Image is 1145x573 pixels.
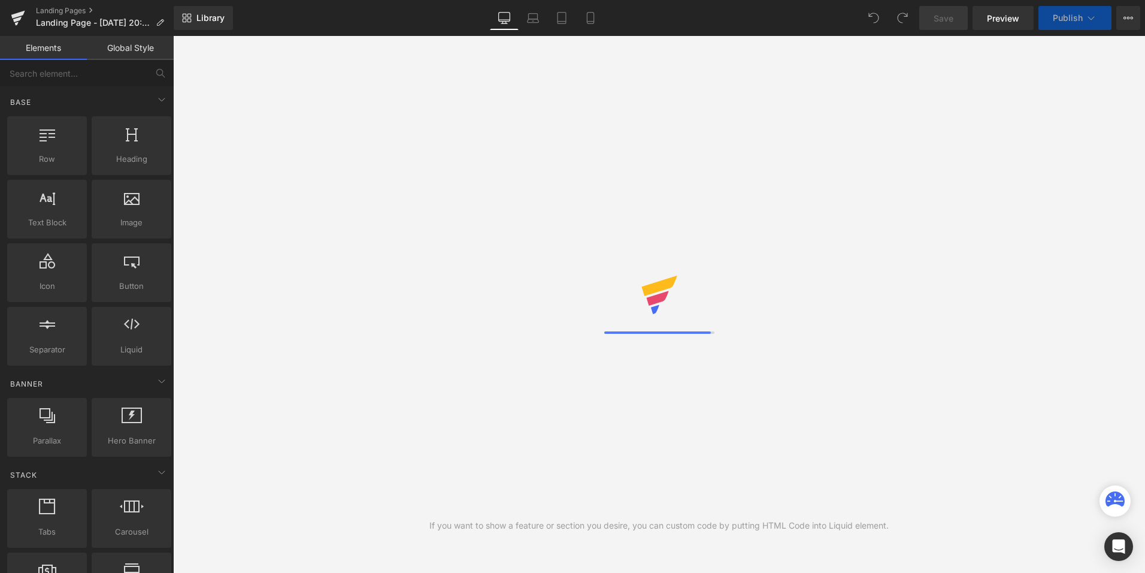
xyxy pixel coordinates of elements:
a: Mobile [576,6,605,30]
span: Banner [9,378,44,390]
span: Hero Banner [95,435,168,447]
a: New Library [174,6,233,30]
span: Liquid [95,343,168,356]
span: Heading [95,153,168,165]
span: Image [95,216,168,229]
button: Publish [1038,6,1111,30]
span: Carousel [95,526,168,538]
span: Stack [9,469,38,481]
span: Parallax [11,435,83,447]
span: Button [95,280,168,292]
span: Tabs [11,526,83,538]
div: If you want to show a feature or section you desire, you can custom code by putting HTML Code int... [429,519,889,532]
div: Open Intercom Messenger [1104,532,1133,561]
span: Row [11,153,83,165]
span: Landing Page - [DATE] 20:27:14 [36,18,151,28]
button: Redo [890,6,914,30]
span: Icon [11,280,83,292]
button: Undo [862,6,886,30]
a: Tablet [547,6,576,30]
span: Separator [11,343,83,356]
span: Text Block [11,216,83,229]
span: Library [196,13,225,23]
a: Landing Pages [36,6,174,16]
a: Preview [973,6,1034,30]
span: Base [9,96,32,108]
span: Publish [1053,13,1083,23]
span: Preview [987,12,1019,25]
button: More [1116,6,1140,30]
a: Laptop [519,6,547,30]
a: Global Style [87,36,174,60]
a: Desktop [490,6,519,30]
span: Save [934,12,953,25]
